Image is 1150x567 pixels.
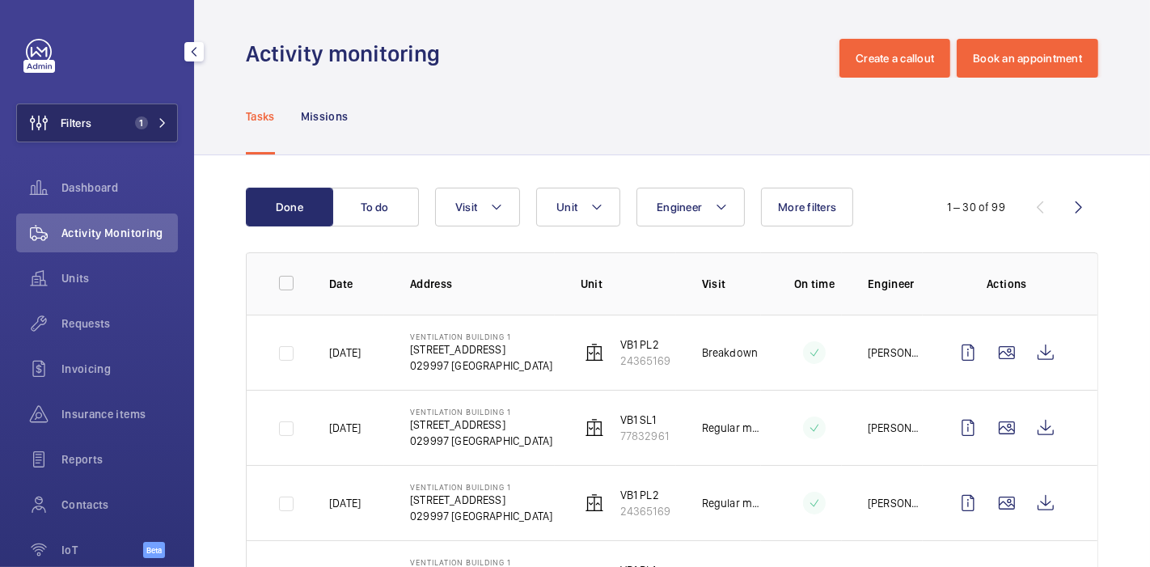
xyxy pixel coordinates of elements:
[61,361,178,377] span: Invoicing
[868,420,923,436] p: [PERSON_NAME]
[585,343,604,362] img: elevator.svg
[778,201,836,214] span: More filters
[455,201,477,214] span: Visit
[868,276,923,292] p: Engineer
[702,420,761,436] p: Regular maintenance
[143,542,165,558] span: Beta
[329,495,361,511] p: [DATE]
[61,270,178,286] span: Units
[410,407,552,417] p: Ventilation Building 1
[620,336,670,353] p: VB1 PL2
[410,557,552,567] p: Ventilation Building 1
[702,276,761,292] p: Visit
[947,199,1005,215] div: 1 – 30 of 99
[301,108,349,125] p: Missions
[620,412,669,428] p: VB1 SL1
[61,542,143,558] span: IoT
[410,341,552,358] p: [STREET_ADDRESS]
[410,508,552,524] p: 029997 [GEOGRAPHIC_DATA]
[620,487,670,503] p: VB1 PL2
[61,315,178,332] span: Requests
[410,276,555,292] p: Address
[839,39,950,78] button: Create a callout
[246,188,333,226] button: Done
[16,104,178,142] button: Filters1
[702,345,759,361] p: Breakdown
[410,482,552,492] p: Ventilation Building 1
[329,345,361,361] p: [DATE]
[581,276,676,292] p: Unit
[246,39,450,69] h1: Activity monitoring
[957,39,1098,78] button: Book an appointment
[61,451,178,468] span: Reports
[761,188,853,226] button: More filters
[246,108,275,125] p: Tasks
[556,201,577,214] span: Unit
[61,115,91,131] span: Filters
[61,225,178,241] span: Activity Monitoring
[657,201,702,214] span: Engineer
[332,188,419,226] button: To do
[636,188,745,226] button: Engineer
[536,188,620,226] button: Unit
[702,495,761,511] p: Regular maintenance
[410,332,552,341] p: Ventilation Building 1
[61,497,178,513] span: Contacts
[61,406,178,422] span: Insurance items
[61,180,178,196] span: Dashboard
[410,417,552,433] p: [STREET_ADDRESS]
[620,353,670,369] p: 24365169
[787,276,842,292] p: On time
[585,493,604,513] img: elevator.svg
[585,418,604,438] img: elevator.svg
[620,503,670,519] p: 24365169
[868,345,923,361] p: [PERSON_NAME]
[435,188,520,226] button: Visit
[949,276,1065,292] p: Actions
[329,420,361,436] p: [DATE]
[410,492,552,508] p: [STREET_ADDRESS]
[868,495,923,511] p: [PERSON_NAME]
[410,358,552,374] p: 029997 [GEOGRAPHIC_DATA]
[135,116,148,129] span: 1
[410,433,552,449] p: 029997 [GEOGRAPHIC_DATA]
[620,428,669,444] p: 77832961
[329,276,384,292] p: Date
